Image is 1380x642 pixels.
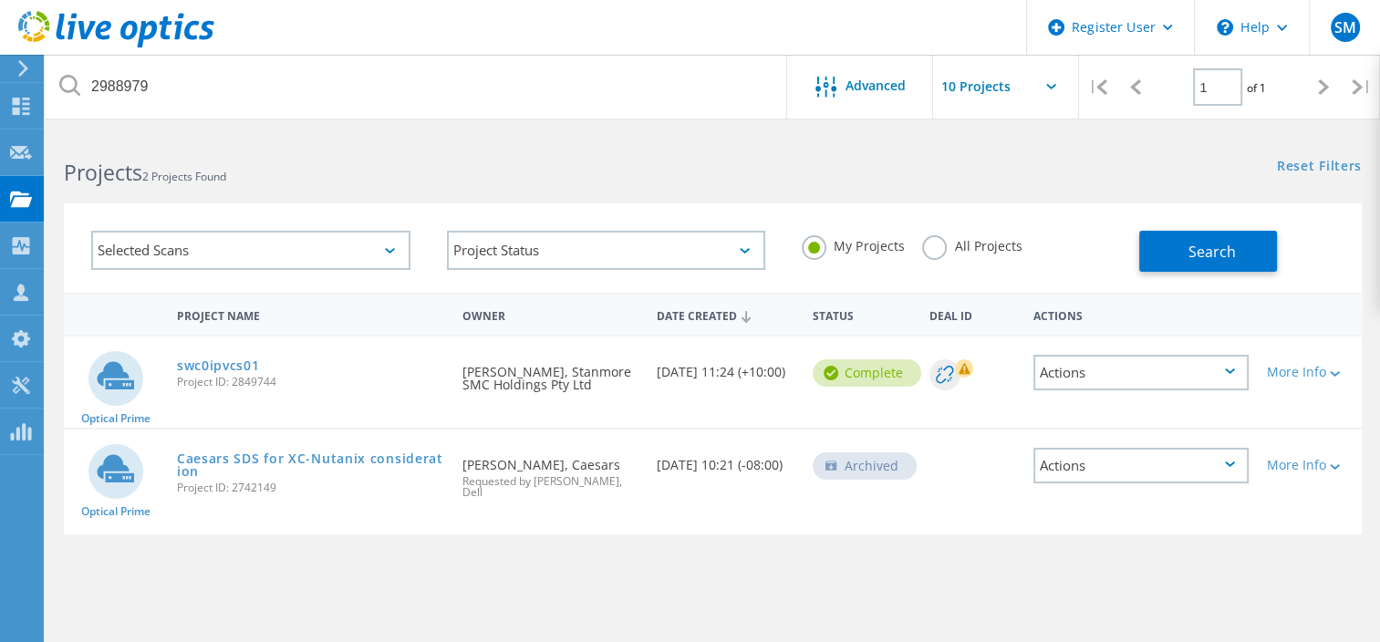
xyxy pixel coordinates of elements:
[64,158,142,187] b: Projects
[1267,366,1353,378] div: More Info
[177,452,444,478] a: Caesars SDS for XC-Nutanix consideration
[1033,355,1249,390] div: Actions
[453,297,648,331] div: Owner
[1267,459,1353,471] div: More Info
[1343,55,1380,119] div: |
[802,235,904,253] label: My Projects
[1277,160,1362,175] a: Reset Filters
[1033,448,1249,483] div: Actions
[920,297,1024,331] div: Deal Id
[81,413,150,424] span: Optical Prime
[18,38,214,51] a: Live Optics Dashboard
[1079,55,1116,119] div: |
[804,297,920,331] div: Status
[1333,20,1355,35] span: SM
[142,169,226,184] span: 2 Projects Found
[81,506,150,517] span: Optical Prime
[648,337,804,397] div: [DATE] 11:24 (+10:00)
[177,377,444,388] span: Project ID: 2849744
[648,430,804,490] div: [DATE] 10:21 (-08:00)
[813,452,917,480] div: Archived
[1188,242,1236,262] span: Search
[168,297,453,331] div: Project Name
[177,359,260,372] a: swc0ipvcs01
[1247,80,1266,96] span: of 1
[453,430,648,516] div: [PERSON_NAME], Caesars
[447,231,766,270] div: Project Status
[922,235,1022,253] label: All Projects
[462,476,638,498] span: Requested by [PERSON_NAME], Dell
[648,297,804,332] div: Date Created
[177,482,444,493] span: Project ID: 2742149
[1139,231,1277,272] button: Search
[453,337,648,409] div: [PERSON_NAME], Stanmore SMC Holdings Pty Ltd
[846,79,906,92] span: Advanced
[1217,19,1233,36] svg: \n
[91,231,410,270] div: Selected Scans
[46,55,788,119] input: Search projects by name, owner, ID, company, etc
[1024,297,1258,331] div: Actions
[813,359,921,387] div: Complete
